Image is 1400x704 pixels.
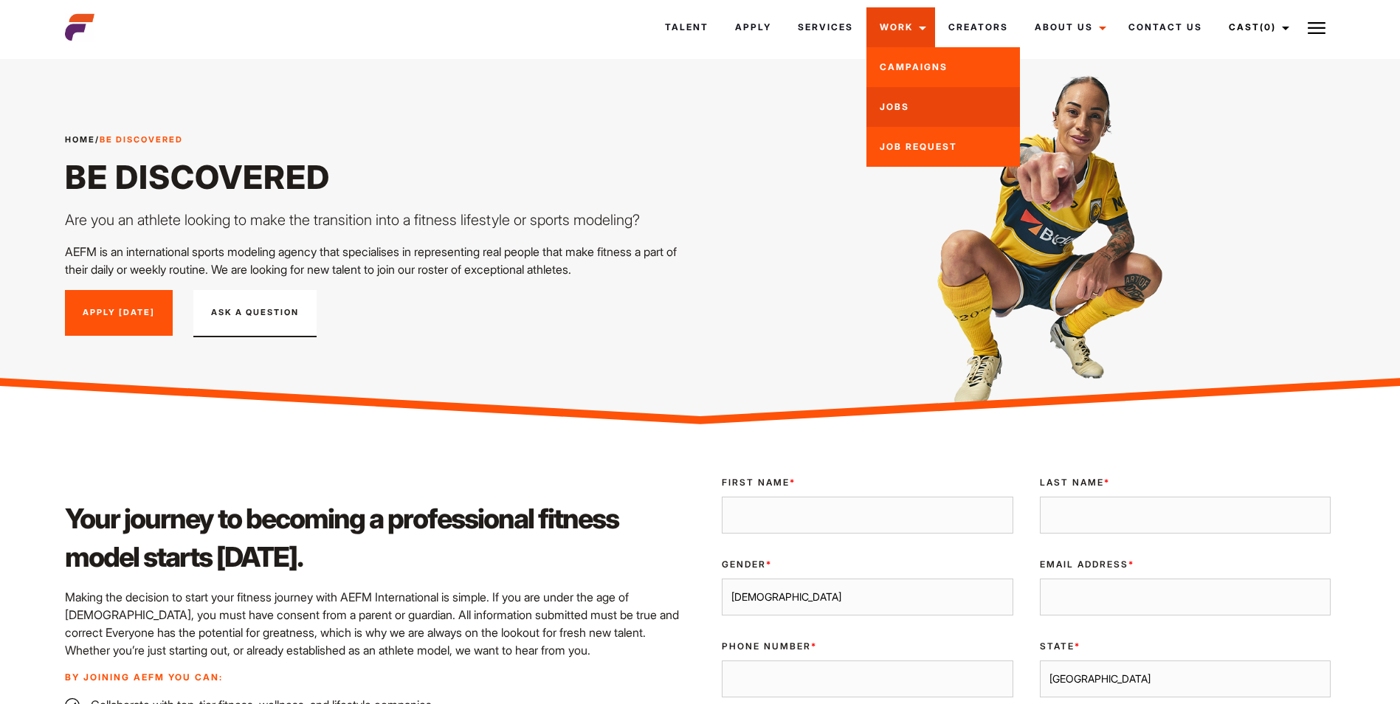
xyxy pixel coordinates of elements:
[65,134,183,146] span: /
[652,7,722,47] a: Talent
[722,7,785,47] a: Apply
[866,87,1020,127] a: Jobs
[65,588,692,659] p: Making the decision to start your fitness journey with AEFM International is simple. If you are u...
[935,7,1021,47] a: Creators
[722,558,1013,571] label: Gender
[722,640,1013,653] label: Phone Number
[65,671,692,684] p: By joining AEFM you can:
[1308,19,1325,37] img: Burger icon
[65,500,692,576] h2: Your journey to becoming a professional fitness model starts [DATE].
[1040,476,1331,489] label: Last Name
[1021,7,1115,47] a: About Us
[1215,7,1298,47] a: Cast(0)
[722,476,1013,489] label: First Name
[65,134,95,145] a: Home
[1115,7,1215,47] a: Contact Us
[65,13,94,42] img: cropped-aefm-brand-fav-22-square.png
[65,243,692,278] p: AEFM is an international sports modeling agency that specialises in representing real people that...
[866,47,1020,87] a: Campaigns
[1260,21,1276,32] span: (0)
[1040,640,1331,653] label: State
[785,7,866,47] a: Services
[65,157,692,197] h1: Be Discovered
[866,7,935,47] a: Work
[65,290,173,336] a: Apply [DATE]
[100,134,183,145] strong: Be Discovered
[193,290,317,337] button: Ask A Question
[866,127,1020,167] a: Job Request
[1040,558,1331,571] label: Email Address
[65,209,692,231] p: Are you an athlete looking to make the transition into a fitness lifestyle or sports modeling?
